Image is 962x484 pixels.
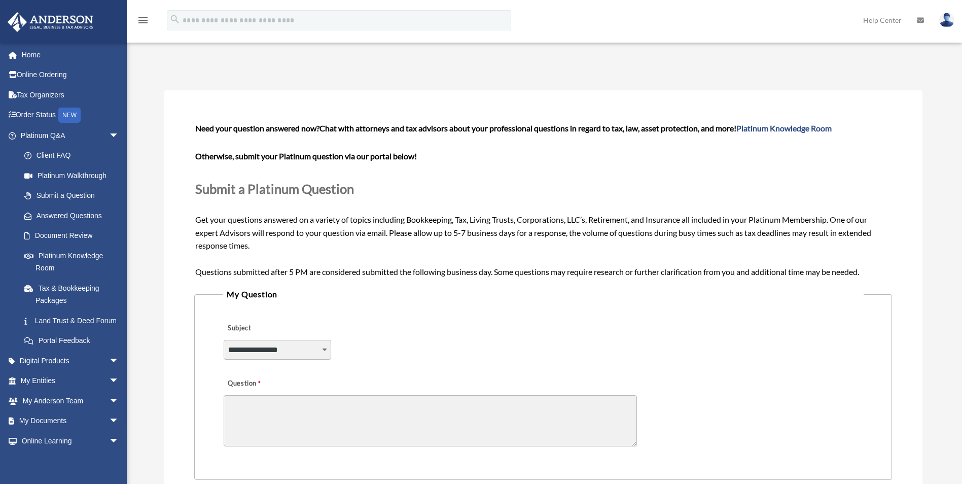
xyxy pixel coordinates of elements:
a: Document Review [14,226,134,246]
a: Platinum Walkthrough [14,165,134,186]
a: Portal Feedback [14,331,134,351]
span: arrow_drop_down [109,125,129,146]
span: arrow_drop_down [109,411,129,432]
a: Digital Productsarrow_drop_down [7,351,134,371]
a: My Documentsarrow_drop_down [7,411,134,431]
div: NEW [58,108,81,123]
legend: My Question [223,287,863,301]
a: Land Trust & Deed Forum [14,310,134,331]
span: arrow_drop_down [109,431,129,452]
a: Client FAQ [14,146,134,166]
a: Tax & Bookkeeping Packages [14,278,134,310]
label: Question [224,376,302,391]
a: Platinum Q&Aarrow_drop_down [7,125,134,146]
span: arrow_drop_down [109,351,129,371]
a: My Anderson Teamarrow_drop_down [7,391,134,411]
a: Platinum Knowledge Room [736,123,832,133]
a: My Entitiesarrow_drop_down [7,371,134,391]
i: menu [137,14,149,26]
a: Home [7,45,134,65]
img: User Pic [939,13,954,27]
i: search [169,14,181,25]
span: Submit a Platinum Question [195,181,354,196]
a: Online Learningarrow_drop_down [7,431,134,451]
span: Need your question answered now? [195,123,319,133]
a: Answered Questions [14,205,134,226]
a: Order StatusNEW [7,105,134,126]
a: Tax Organizers [7,85,134,105]
a: Platinum Knowledge Room [14,246,134,278]
a: Online Ordering [7,65,134,85]
img: Anderson Advisors Platinum Portal [5,12,96,32]
span: arrow_drop_down [109,371,129,392]
a: menu [137,18,149,26]
span: Chat with attorneys and tax advisors about your professional questions in regard to tax, law, ass... [319,123,832,133]
span: Get your questions answered on a variety of topics including Bookkeeping, Tax, Living Trusts, Cor... [195,123,890,276]
span: arrow_drop_down [109,391,129,411]
a: Submit a Question [14,186,129,206]
b: Otherwise, submit your Platinum question via our portal below! [195,151,417,161]
label: Subject [224,321,320,335]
